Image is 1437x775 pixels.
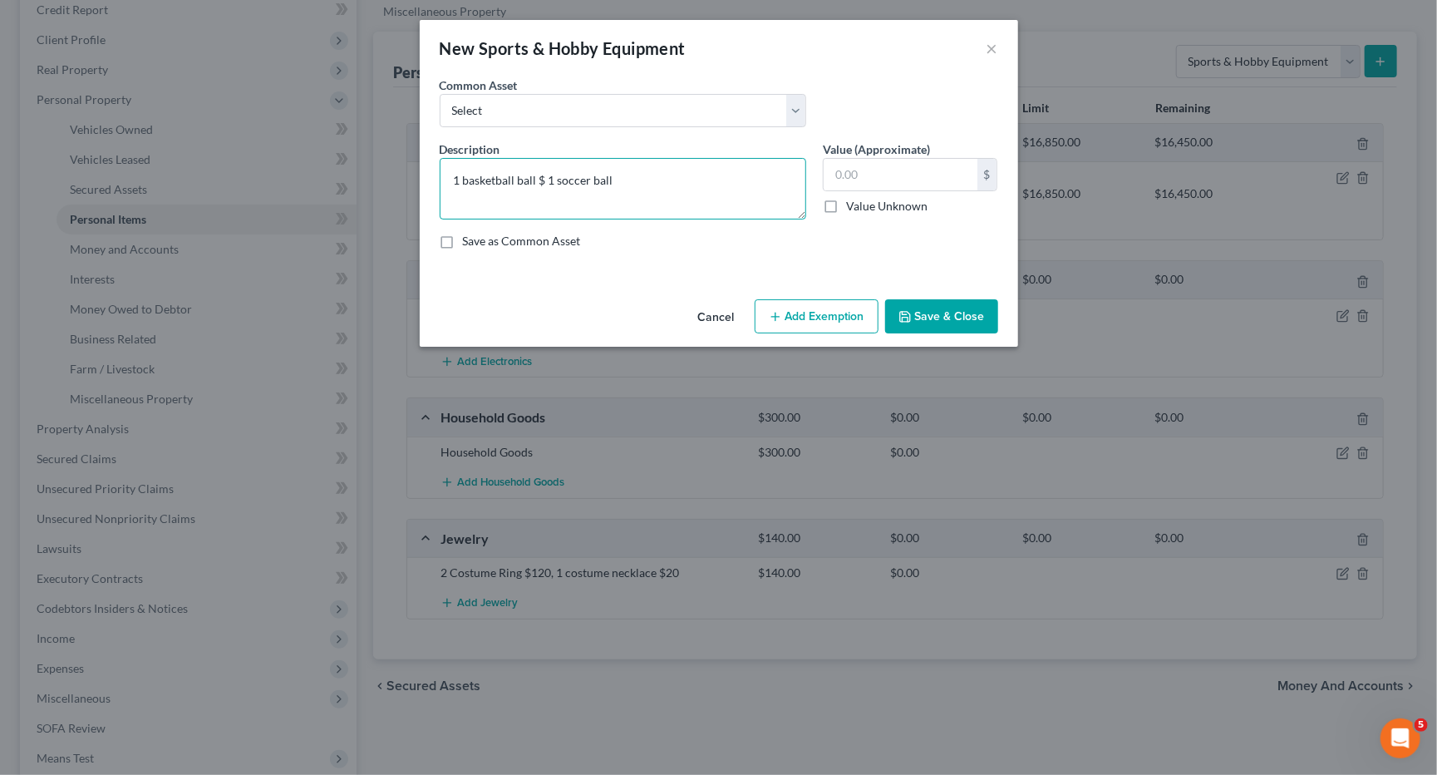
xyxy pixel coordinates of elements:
[440,77,518,94] label: Common Asset
[685,301,748,334] button: Cancel
[987,38,998,58] button: ×
[440,37,686,60] div: New Sports & Hobby Equipment
[846,198,928,215] label: Value Unknown
[440,142,500,156] span: Description
[1415,718,1428,732] span: 5
[755,299,878,334] button: Add Exemption
[977,159,997,190] div: $
[1380,718,1420,758] iframe: Intercom live chat
[824,159,977,190] input: 0.00
[823,141,930,158] label: Value (Approximate)
[885,299,998,334] button: Save & Close
[463,233,581,249] label: Save as Common Asset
